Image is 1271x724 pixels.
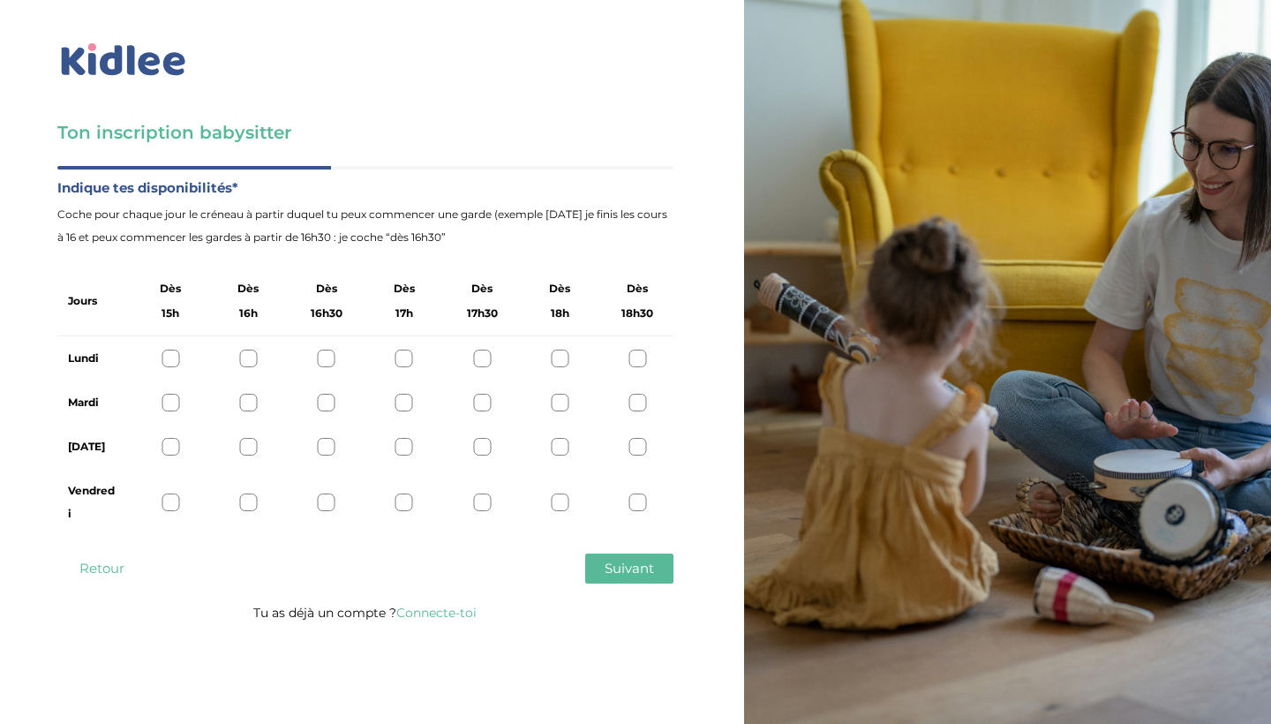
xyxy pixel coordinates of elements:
[237,277,259,300] span: Dès
[68,391,117,414] label: Mardi
[239,302,258,325] span: 16h
[57,203,673,249] span: Coche pour chaque jour le créneau à partir duquel tu peux commencer une garde (exemple [DATE] je ...
[394,277,415,300] span: Dès
[57,601,673,624] p: Tu as déjà un compte ?
[57,177,673,200] label: Indique tes disponibilités*
[68,290,97,313] label: Jours
[162,302,179,325] span: 15h
[627,277,648,300] span: Dès
[68,435,117,458] label: [DATE]
[605,560,654,577] span: Suivant
[160,277,181,300] span: Dès
[316,277,337,300] span: Dès
[396,605,477,621] a: Connecte-toi
[585,554,673,584] button: Suivant
[549,277,570,300] span: Dès
[471,277,493,300] span: Dès
[57,40,190,80] img: logo_kidlee_bleu
[57,554,146,584] button: Retour
[68,347,117,370] label: Lundi
[68,479,117,525] label: Vendredi
[395,302,413,325] span: 17h
[551,302,569,325] span: 18h
[311,302,342,325] span: 16h30
[57,120,673,145] h3: Ton inscription babysitter
[467,302,498,325] span: 17h30
[621,302,653,325] span: 18h30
